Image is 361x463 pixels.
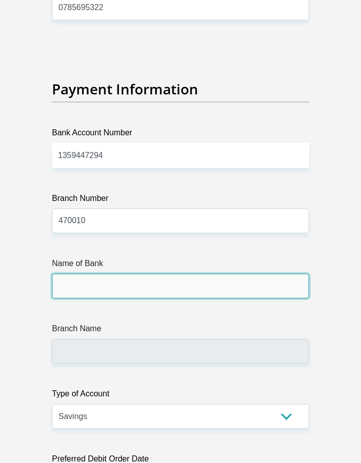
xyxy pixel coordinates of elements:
[52,192,309,209] label: Branch Number
[52,81,309,98] h2: Payment Information
[52,274,309,298] input: Name of Bank
[52,127,309,143] label: Bank Account Number
[52,143,309,168] input: Bank Account Number
[52,339,309,364] input: Branch Name
[52,258,309,274] label: Name of Bank
[52,388,309,404] label: Type of Account
[52,323,309,339] label: Branch Name
[52,209,309,233] input: Branch Number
